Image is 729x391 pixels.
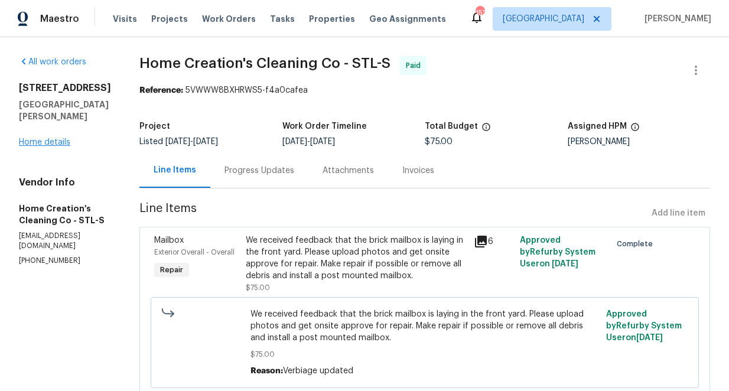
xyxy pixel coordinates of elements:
[139,84,710,96] div: 5VWWW8BXHRWS5-f4a0cafea
[165,138,218,146] span: -
[246,234,467,282] div: We received feedback that the brick mailbox is laying in the front yard. Please upload photos and...
[151,13,188,25] span: Projects
[224,165,294,177] div: Progress Updates
[19,203,111,226] h5: Home Creation's Cleaning Co - STL-S
[202,13,256,25] span: Work Orders
[323,165,374,177] div: Attachments
[270,15,295,23] span: Tasks
[481,122,491,138] span: The total cost of line items that have been proposed by Opendoor. This sum includes line items th...
[406,60,425,71] span: Paid
[568,138,711,146] div: [PERSON_NAME]
[617,238,658,250] span: Complete
[402,165,434,177] div: Invoices
[139,138,218,146] span: Listed
[425,138,453,146] span: $75.00
[139,56,390,70] span: Home Creation's Cleaning Co - STL-S
[474,234,512,249] div: 6
[282,138,307,146] span: [DATE]
[155,264,188,276] span: Repair
[425,122,478,131] h5: Total Budget
[369,13,446,25] span: Geo Assignments
[113,13,137,25] span: Visits
[630,122,640,138] span: The hpm assigned to this work order.
[552,260,578,268] span: [DATE]
[19,58,86,66] a: All work orders
[154,249,235,256] span: Exterior Overall - Overall
[250,348,598,360] span: $75.00
[154,164,196,176] div: Line Items
[154,236,184,245] span: Mailbox
[139,203,647,224] span: Line Items
[476,7,484,19] div: 152
[309,13,355,25] span: Properties
[568,122,627,131] h5: Assigned HPM
[606,310,682,342] span: Approved by Refurby System User on
[165,138,190,146] span: [DATE]
[193,138,218,146] span: [DATE]
[19,82,111,94] h2: [STREET_ADDRESS]
[19,138,70,146] a: Home details
[520,236,595,268] span: Approved by Refurby System User on
[246,284,270,291] span: $75.00
[250,308,598,344] span: We received feedback that the brick mailbox is laying in the front yard. Please upload photos and...
[40,13,79,25] span: Maestro
[636,334,663,342] span: [DATE]
[282,122,367,131] h5: Work Order Timeline
[310,138,335,146] span: [DATE]
[139,122,170,131] h5: Project
[282,138,335,146] span: -
[640,13,711,25] span: [PERSON_NAME]
[250,367,283,375] span: Reason:
[19,231,111,251] p: [EMAIL_ADDRESS][DOMAIN_NAME]
[139,86,183,95] b: Reference:
[503,13,584,25] span: [GEOGRAPHIC_DATA]
[19,256,111,266] p: [PHONE_NUMBER]
[19,177,111,188] h4: Vendor Info
[283,367,353,375] span: Verbiage updated
[19,99,111,122] h5: [GEOGRAPHIC_DATA][PERSON_NAME]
